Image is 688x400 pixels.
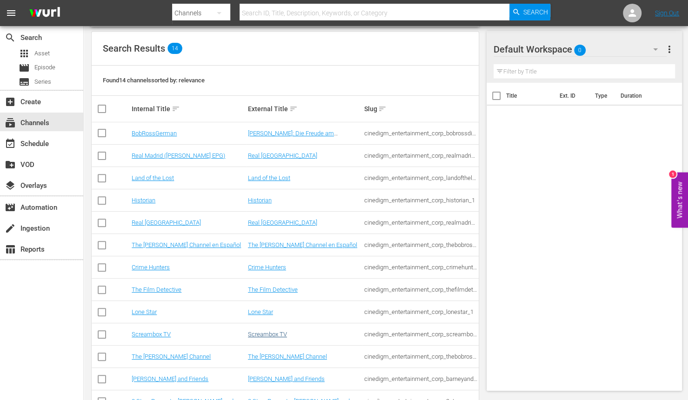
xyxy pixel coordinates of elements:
span: Create [5,96,16,107]
span: VOD [5,159,16,170]
a: Screambox TV [132,331,171,338]
span: Channels [5,117,16,128]
span: Series [19,76,30,87]
a: Real [GEOGRAPHIC_DATA] [248,152,317,159]
a: Sign Out [655,9,679,17]
a: The Film Detective [132,286,181,293]
div: Internal Title [132,103,245,114]
div: cinedigm_entertainment_corp_thefilmdetective_1 [364,286,477,293]
div: cinedigm_entertainment_corp_bobrossdiefreudeammalen_1 [364,130,477,137]
span: Overlays [5,180,16,191]
div: cinedigm_entertainment_corp_realmadrid_2 [364,152,477,159]
a: Historian [132,197,155,204]
div: Slug [364,103,477,114]
button: more_vert [664,38,675,60]
span: Reports [5,244,16,255]
button: Open Feedback Widget [671,173,688,228]
a: Real Madrid ([PERSON_NAME] EPG) [132,152,225,159]
a: [PERSON_NAME] and Friends [248,375,325,382]
a: Lone Star [248,308,273,315]
div: cinedigm_entertainment_corp_thebobrosschannel_1 [364,353,477,360]
a: Land of the Lost [248,174,290,181]
span: Episode [19,62,30,73]
a: The Film Detective [248,286,298,293]
span: Ingestion [5,223,16,234]
a: The [PERSON_NAME] Channel [132,353,211,360]
a: Real [GEOGRAPHIC_DATA] [132,219,201,226]
a: Crime Hunters [248,264,286,271]
a: Land of the Lost [132,174,174,181]
div: cinedigm_entertainment_corp_landofthelost_1 [364,174,477,181]
span: Automation [5,202,16,213]
div: cinedigm_entertainment_corp_historian_1 [364,197,477,204]
span: Episode [34,63,55,72]
a: Crime Hunters [132,264,170,271]
a: Historian [248,197,272,204]
a: Real [GEOGRAPHIC_DATA] [248,219,317,226]
a: Screambox TV [248,331,287,338]
div: cinedigm_entertainment_corp_thebobrosschannelenespaol_1 [364,241,477,248]
a: [PERSON_NAME] and Friends [132,375,208,382]
th: Duration [615,83,671,109]
span: 14 [167,43,182,54]
span: Asset [19,48,30,59]
th: Title [506,83,554,109]
a: The [PERSON_NAME] Channel [248,353,327,360]
span: Search [5,32,16,43]
div: cinedigm_entertainment_corp_barneyandfriends_1 [364,375,477,382]
span: Found 14 channels sorted by: relevance [103,77,205,84]
span: sort [172,105,180,113]
th: Ext. ID [554,83,589,109]
a: The [PERSON_NAME] Channel en Español [132,241,241,248]
div: Default Workspace [494,36,667,62]
span: menu [6,7,17,19]
a: [PERSON_NAME]: Die Freude am [PERSON_NAME] [248,130,338,144]
div: cinedigm_entertainment_corp_screamboxtv_1 [364,331,477,338]
span: sort [289,105,298,113]
span: more_vert [664,44,675,55]
button: Search [509,4,550,20]
a: Lone Star [132,308,157,315]
span: Search [523,4,548,20]
div: cinedigm_entertainment_corp_crimehunters_1 [364,264,477,271]
th: Type [589,83,615,109]
span: Schedule [5,138,16,149]
span: 0 [574,40,586,60]
span: Asset [34,49,50,58]
div: 1 [669,171,676,178]
span: Series [34,77,51,87]
span: Search Results [103,43,165,54]
a: The [PERSON_NAME] Channel en Español [248,241,357,248]
div: External Title [248,103,361,114]
a: BobRossGerman [132,130,177,137]
div: cinedigm_entertainment_corp_lonestar_1 [364,308,477,315]
div: cinedigm_entertainment_corp_realmadrid_1 [364,219,477,226]
span: sort [378,105,387,113]
img: ans4CAIJ8jUAAAAAAAAAAAAAAAAAAAAAAAAgQb4GAAAAAAAAAAAAAAAAAAAAAAAAJMjXAAAAAAAAAAAAAAAAAAAAAAAAgAT5G... [22,2,67,24]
